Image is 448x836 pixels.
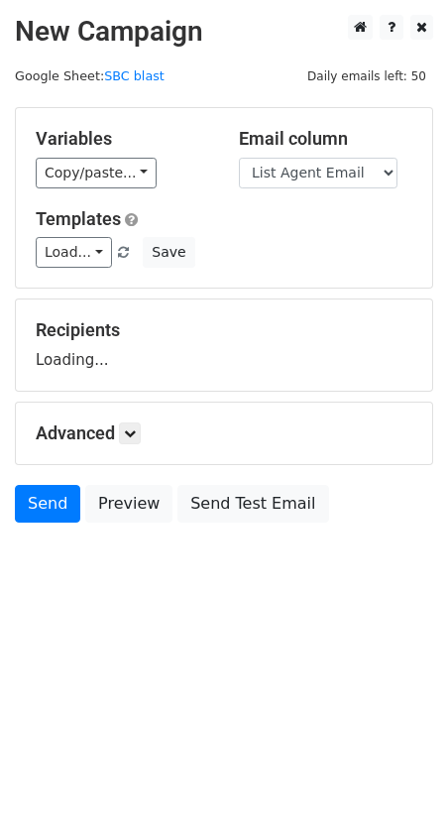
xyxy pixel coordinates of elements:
[36,128,209,150] h5: Variables
[15,15,433,49] h2: New Campaign
[300,68,433,83] a: Daily emails left: 50
[15,485,80,523] a: Send
[36,158,157,188] a: Copy/paste...
[85,485,172,523] a: Preview
[36,319,412,371] div: Loading...
[36,208,121,229] a: Templates
[15,68,165,83] small: Google Sheet:
[104,68,165,83] a: SBC blast
[300,65,433,87] span: Daily emails left: 50
[177,485,328,523] a: Send Test Email
[239,128,412,150] h5: Email column
[36,422,412,444] h5: Advanced
[36,319,412,341] h5: Recipients
[36,237,112,268] a: Load...
[143,237,194,268] button: Save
